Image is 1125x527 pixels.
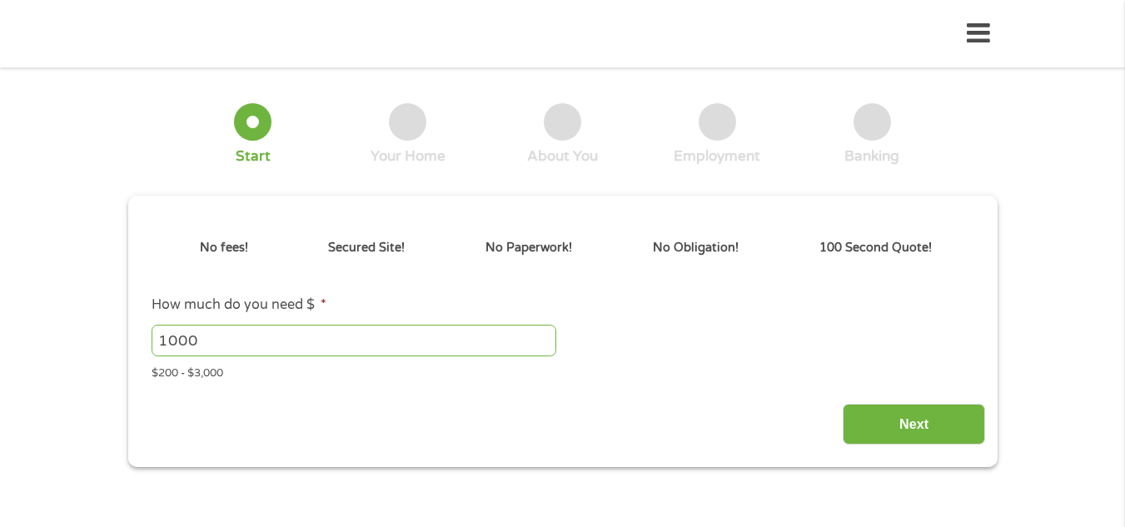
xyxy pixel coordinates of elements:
div: Banking [844,147,899,166]
div: About You [527,147,598,166]
div: $200 - $3,000 [152,360,973,382]
div: Employment [674,147,760,166]
p: 100 Second Quote! [819,239,932,257]
p: No fees! [200,239,248,257]
label: How much do you need $ [152,296,326,314]
p: No Obligation! [653,239,739,257]
p: Secured Site! [328,239,405,257]
div: Start [236,147,271,166]
input: Next [843,404,985,445]
div: Your Home [371,147,446,166]
p: No Paperwork! [485,239,572,257]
